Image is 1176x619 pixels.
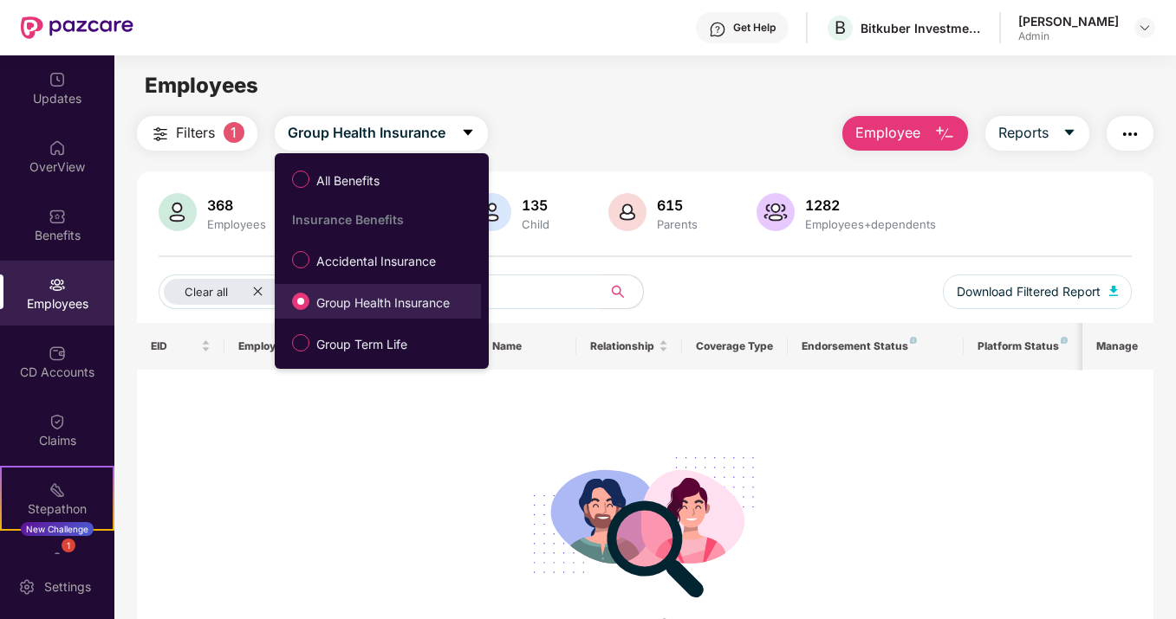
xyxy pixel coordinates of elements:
div: Employees+dependents [802,217,939,231]
button: Clear allclose [159,274,316,309]
img: svg+xml;base64,PHN2ZyBpZD0iRW1wbG95ZWVzIiB4bWxucz0iaHR0cDovL3d3dy53My5vcmcvMjAwMC9zdmciIHdpZHRoPS... [49,276,66,293]
span: search [601,285,634,299]
img: svg+xml;base64,PHN2ZyB4bWxucz0iaHR0cDovL3d3dy53My5vcmcvMjAwMC9zdmciIHdpZHRoPSIyNCIgaGVpZ2h0PSIyNC... [150,124,171,145]
div: 1 [62,538,75,552]
th: Coverage Type [682,323,788,370]
span: Employee Name [238,339,409,353]
span: Group Term Life [309,335,414,354]
img: svg+xml;base64,PHN2ZyBpZD0iSG9tZSIgeG1sbnM9Imh0dHA6Ly93d3cudzMub3JnLzIwMDAvc3ZnIiB3aWR0aD0iMjAiIG... [49,139,66,157]
div: 1282 [802,197,939,214]
img: svg+xml;base64,PHN2ZyBpZD0iU2V0dGluZy0yMHgyMCIgeG1sbnM9Imh0dHA6Ly93d3cudzMub3JnLzIwMDAvc3ZnIiB3aW... [18,578,36,596]
div: Employees [204,217,270,231]
div: 368 [204,197,270,214]
span: caret-down [1062,126,1076,141]
img: svg+xml;base64,PHN2ZyB4bWxucz0iaHR0cDovL3d3dy53My5vcmcvMjAwMC9zdmciIHhtbG5zOnhsaW5rPSJodHRwOi8vd3... [934,124,955,145]
div: Get Help [733,21,776,35]
div: 615 [653,197,701,214]
img: svg+xml;base64,PHN2ZyB4bWxucz0iaHR0cDovL3d3dy53My5vcmcvMjAwMC9zdmciIHdpZHRoPSI4IiBoZWlnaHQ9IjgiIH... [1061,337,1068,344]
span: Clear all [185,285,228,299]
div: Insurance Benefits [292,212,481,227]
div: Platform Status [978,339,1073,353]
span: Filters [176,122,215,144]
div: Settings [39,578,96,596]
img: svg+xml;base64,PHN2ZyBpZD0iRHJvcGRvd24tMzJ4MzIiIHhtbG5zPSJodHRwOi8vd3d3LnczLm9yZy8yMDAwL3N2ZyIgd2... [1138,21,1152,35]
img: svg+xml;base64,PHN2ZyBpZD0iQmVuZWZpdHMiIHhtbG5zPSJodHRwOi8vd3d3LnczLm9yZy8yMDAwL3N2ZyIgd2lkdGg9Ij... [49,208,66,225]
img: svg+xml;base64,PHN2ZyB4bWxucz0iaHR0cDovL3d3dy53My5vcmcvMjAwMC9zdmciIHdpZHRoPSIyNCIgaGVpZ2h0PSIyNC... [1120,124,1140,145]
div: Child [518,217,553,231]
span: Group Health Insurance [309,293,457,313]
img: svg+xml;base64,PHN2ZyB4bWxucz0iaHR0cDovL3d3dy53My5vcmcvMjAwMC9zdmciIHhtbG5zOnhsaW5rPSJodHRwOi8vd3... [473,193,511,231]
span: Download Filtered Report [957,282,1101,301]
img: svg+xml;base64,PHN2ZyBpZD0iQ0RfQWNjb3VudHMiIGRhdGEtbmFtZT0iQ0QgQWNjb3VudHMiIHhtbG5zPSJodHRwOi8vd3... [49,345,66,362]
th: Employee Name [224,323,436,370]
div: 135 [518,197,553,214]
div: Parents [653,217,701,231]
div: New Challenge [21,522,94,536]
span: EID [151,339,198,353]
button: Filters1 [137,116,257,151]
th: Relationship [576,323,682,370]
th: EID [137,323,225,370]
button: Group Health Insurancecaret-down [275,116,488,151]
img: svg+xml;base64,PHN2ZyBpZD0iVXBkYXRlZCIgeG1sbnM9Imh0dHA6Ly93d3cudzMub3JnLzIwMDAvc3ZnIiB3aWR0aD0iMj... [49,71,66,88]
span: 1 [224,122,244,143]
th: Insured Name [436,323,577,370]
span: Group Health Insurance [288,122,445,144]
div: Stepathon [2,500,113,518]
span: caret-down [461,126,475,141]
span: close [252,286,263,297]
div: [PERSON_NAME] [1018,13,1119,29]
img: svg+xml;base64,PHN2ZyBpZD0iRW5kb3JzZW1lbnRzIiB4bWxucz0iaHR0cDovL3d3dy53My5vcmcvMjAwMC9zdmciIHdpZH... [49,550,66,567]
span: Employees [145,73,258,98]
div: Admin [1018,29,1119,43]
img: svg+xml;base64,PHN2ZyB4bWxucz0iaHR0cDovL3d3dy53My5vcmcvMjAwMC9zdmciIHdpZHRoPSIyODgiIGhlaWdodD0iMj... [521,435,770,611]
button: Reportscaret-down [985,116,1089,151]
div: Bitkuber Investments Pvt Limited [861,20,982,36]
img: svg+xml;base64,PHN2ZyB4bWxucz0iaHR0cDovL3d3dy53My5vcmcvMjAwMC9zdmciIHhtbG5zOnhsaW5rPSJodHRwOi8vd3... [159,193,197,231]
button: search [601,274,644,309]
button: Download Filtered Report [943,274,1132,309]
img: New Pazcare Logo [21,16,133,39]
img: svg+xml;base64,PHN2ZyB4bWxucz0iaHR0cDovL3d3dy53My5vcmcvMjAwMC9zdmciIHhtbG5zOnhsaW5rPSJodHRwOi8vd3... [757,193,795,231]
img: svg+xml;base64,PHN2ZyBpZD0iSGVscC0zMngzMiIgeG1sbnM9Imh0dHA6Ly93d3cudzMub3JnLzIwMDAvc3ZnIiB3aWR0aD... [709,21,726,38]
span: All Benefits [309,171,387,190]
div: Endorsement Status [802,339,950,353]
span: B [835,17,846,38]
img: svg+xml;base64,PHN2ZyB4bWxucz0iaHR0cDovL3d3dy53My5vcmcvMjAwMC9zdmciIHdpZHRoPSIyMSIgaGVpZ2h0PSIyMC... [49,481,66,499]
img: svg+xml;base64,PHN2ZyB4bWxucz0iaHR0cDovL3d3dy53My5vcmcvMjAwMC9zdmciIHdpZHRoPSI4IiBoZWlnaHQ9IjgiIH... [910,337,917,344]
img: svg+xml;base64,PHN2ZyB4bWxucz0iaHR0cDovL3d3dy53My5vcmcvMjAwMC9zdmciIHhtbG5zOnhsaW5rPSJodHRwOi8vd3... [608,193,646,231]
span: Reports [998,122,1049,144]
button: Employee [842,116,968,151]
th: Manage [1082,323,1153,370]
img: svg+xml;base64,PHN2ZyB4bWxucz0iaHR0cDovL3d3dy53My5vcmcvMjAwMC9zdmciIHhtbG5zOnhsaW5rPSJodHRwOi8vd3... [1109,286,1118,296]
span: Relationship [590,339,655,353]
span: Accidental Insurance [309,252,443,271]
span: Employee [855,122,920,144]
img: svg+xml;base64,PHN2ZyBpZD0iQ2xhaW0iIHhtbG5zPSJodHRwOi8vd3d3LnczLm9yZy8yMDAwL3N2ZyIgd2lkdGg9IjIwIi... [49,413,66,430]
